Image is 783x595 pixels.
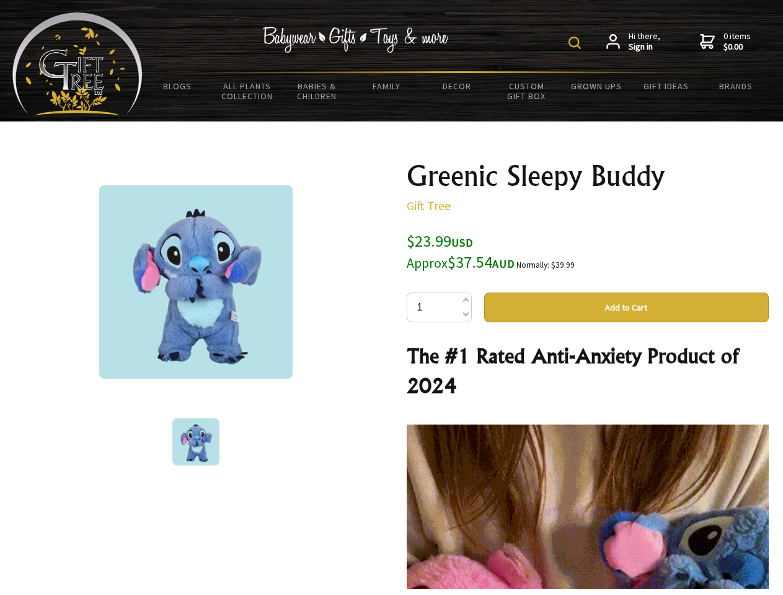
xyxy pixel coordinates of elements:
[12,12,143,115] img: Babyware - Gifts - Toys and more...
[352,73,422,99] a: Family
[561,73,631,99] a: Grown Ups
[407,255,448,271] small: Approx
[99,185,293,379] img: Greenic Sleepy Buddy
[484,293,769,322] button: Add to Cart
[723,30,751,53] span: 0 items
[263,27,449,53] img: Babywear - Gifts - Toys & more
[213,73,283,109] a: All Plants Collection
[407,198,451,213] a: Gift Tree
[407,161,769,191] h1: Greenic Sleepy Buddy
[492,257,515,271] span: AUD
[143,73,213,99] a: BLOGS
[516,260,575,270] small: Normally: $39.99
[629,31,660,53] span: Hi there,
[172,418,219,465] img: Greenic Sleepy Buddy
[451,236,473,250] span: USD
[631,73,701,99] a: Gift Ideas
[407,343,738,398] strong: The #1 Rated Anti-Anxiety Product of 2024
[422,73,492,99] a: Decor
[629,42,660,53] strong: Sign in
[723,42,751,53] strong: $0.00
[407,231,515,272] span: $23.99 $37.54
[282,73,352,109] a: Babies & Children
[606,31,660,53] a: Hi there,Sign in
[492,73,562,109] a: Custom Gift Box
[701,73,771,99] a: Brands
[568,37,581,49] img: product search
[700,31,751,53] a: 0 items$0.00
